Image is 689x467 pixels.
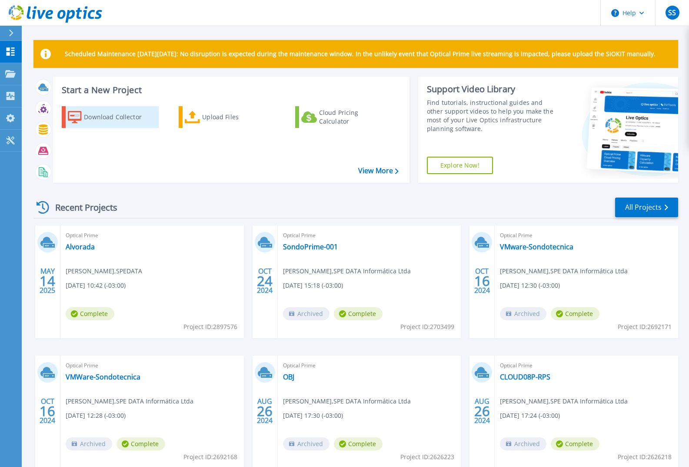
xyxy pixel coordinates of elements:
[295,106,392,128] a: Cloud Pricing Calculator
[62,106,159,128] a: Download Collector
[427,98,558,133] div: Find tutorials, instructional guides and other support videos to help you make the most of your L...
[179,106,276,128] a: Upload Files
[66,266,142,276] span: [PERSON_NAME] , SPEDATA
[400,452,454,462] span: Project ID: 2626223
[500,242,573,251] a: VMware-Sondotecnica
[319,108,389,126] div: Cloud Pricing Calculator
[500,373,550,381] a: CLOUD08P-RPS
[500,396,628,406] span: [PERSON_NAME] , SPE DATA Informática Ltda
[66,396,193,406] span: [PERSON_NAME] , SPE DATA Informática Ltda
[474,407,490,415] span: 26
[615,198,678,217] a: All Projects
[283,242,338,251] a: SondoPrime-001
[62,85,398,95] h3: Start a New Project
[500,437,546,450] span: Archived
[400,322,454,332] span: Project ID: 2703499
[500,411,560,420] span: [DATE] 17:24 (-03:00)
[500,361,673,370] span: Optical Prime
[66,231,239,240] span: Optical Prime
[500,307,546,320] span: Archived
[283,396,411,406] span: [PERSON_NAME] , SPE DATA Informática Ltda
[500,281,560,290] span: [DATE] 12:30 (-03:00)
[618,452,672,462] span: Project ID: 2626218
[40,407,55,415] span: 16
[33,197,129,218] div: Recent Projects
[283,411,343,420] span: [DATE] 17:30 (-03:00)
[500,266,628,276] span: [PERSON_NAME] , SPE DATA Informática Ltda
[66,281,126,290] span: [DATE] 10:42 (-03:00)
[66,411,126,420] span: [DATE] 12:28 (-03:00)
[500,231,673,240] span: Optical Prime
[334,437,383,450] span: Complete
[66,373,140,381] a: VMWare-Sondotecnica
[474,277,490,285] span: 16
[358,167,399,175] a: View More
[40,277,55,285] span: 14
[257,407,273,415] span: 26
[618,322,672,332] span: Project ID: 2692171
[334,307,383,320] span: Complete
[474,395,490,427] div: AUG 2024
[283,437,330,450] span: Archived
[65,50,656,57] p: Scheduled Maintenance [DATE][DATE]: No disruption is expected during the maintenance window. In t...
[66,361,239,370] span: Optical Prime
[84,108,153,126] div: Download Collector
[183,452,237,462] span: Project ID: 2692168
[256,265,273,297] div: OCT 2024
[283,266,411,276] span: [PERSON_NAME] , SPE DATA Informática Ltda
[66,242,95,251] a: Alvorada
[66,307,114,320] span: Complete
[66,437,112,450] span: Archived
[183,322,237,332] span: Project ID: 2897576
[474,265,490,297] div: OCT 2024
[256,395,273,427] div: AUG 2024
[668,9,676,16] span: SS
[283,373,294,381] a: OBJ
[283,281,343,290] span: [DATE] 15:18 (-03:00)
[551,307,599,320] span: Complete
[551,437,599,450] span: Complete
[427,84,558,95] div: Support Video Library
[116,437,165,450] span: Complete
[427,157,493,174] a: Explore Now!
[39,265,56,297] div: MAY 2025
[283,231,456,240] span: Optical Prime
[283,361,456,370] span: Optical Prime
[202,108,272,126] div: Upload Files
[39,395,56,427] div: OCT 2024
[283,307,330,320] span: Archived
[257,277,273,285] span: 24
